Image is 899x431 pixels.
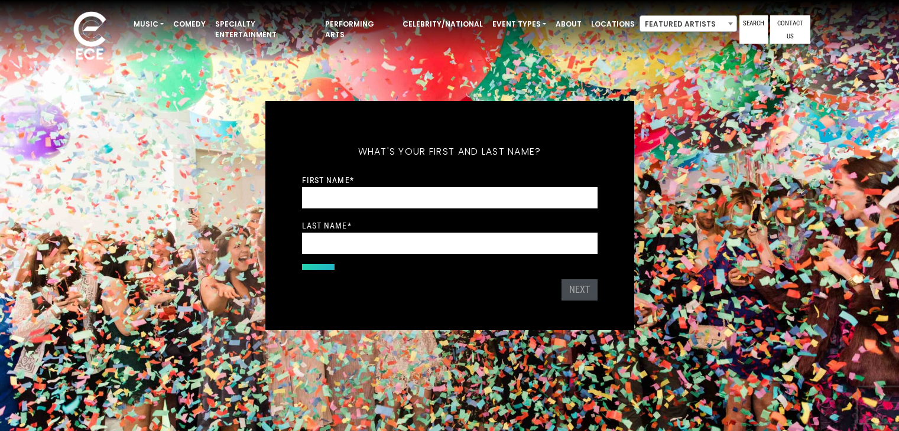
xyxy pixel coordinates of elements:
a: Specialty Entertainment [210,14,320,45]
a: Event Types [488,14,551,34]
a: Locations [586,14,640,34]
span: Featured Artists [640,16,736,32]
h5: What's your first and last name? [302,130,598,173]
label: Last Name [302,220,352,231]
label: First Name [302,175,354,185]
a: Contact Us [770,15,810,44]
a: About [551,14,586,34]
a: Celebrity/National [398,14,488,34]
a: Search [739,15,768,44]
span: Featured Artists [640,15,737,32]
a: Music [129,14,168,34]
img: ece_new_logo_whitev2-1.png [60,8,119,66]
a: Comedy [168,14,210,34]
a: Performing Arts [320,14,398,45]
